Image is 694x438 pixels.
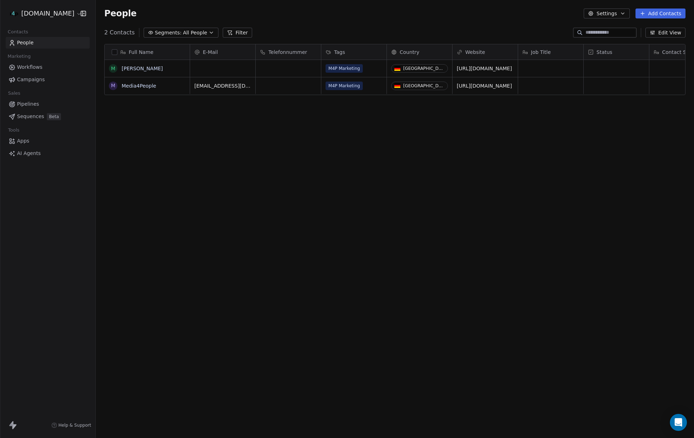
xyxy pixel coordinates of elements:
[194,82,251,89] span: [EMAIL_ADDRESS][DOMAIN_NAME]
[17,39,34,46] span: People
[51,422,91,428] a: Help & Support
[6,37,90,49] a: People
[584,9,629,18] button: Settings
[21,9,74,18] span: [DOMAIN_NAME]
[596,49,612,56] span: Status
[387,44,452,60] div: Country
[635,9,685,18] button: Add Contacts
[256,44,321,60] div: Telefonnummer
[670,414,687,431] div: Open Intercom Messenger
[403,83,445,88] div: [GEOGRAPHIC_DATA]
[47,113,61,120] span: Beta
[190,44,255,60] div: E-Mail
[9,7,76,20] button: [DOMAIN_NAME]
[104,8,137,19] span: People
[400,49,420,56] span: Country
[111,65,115,72] div: M
[403,66,445,71] div: [GEOGRAPHIC_DATA]
[334,49,345,56] span: Tags
[17,150,41,157] span: AI Agents
[17,137,29,145] span: Apps
[457,83,512,89] a: [URL][DOMAIN_NAME]
[111,82,115,89] div: M
[6,111,90,122] a: SequencesBeta
[17,100,39,108] span: Pipelines
[155,29,182,37] span: Segments:
[59,422,91,428] span: Help & Support
[326,82,363,90] span: M4P Marketing
[465,49,485,56] span: Website
[6,61,90,73] a: Workflows
[104,28,135,37] span: 2 Contacts
[203,49,218,56] span: E-Mail
[6,135,90,147] a: Apps
[326,64,363,73] span: M4P Marketing
[129,49,154,56] span: Full Name
[321,44,387,60] div: Tags
[183,29,207,37] span: All People
[6,98,90,110] a: Pipelines
[531,49,551,56] span: Job Title
[5,88,23,99] span: Sales
[5,51,34,62] span: Marketing
[645,28,685,38] button: Edit View
[6,148,90,159] a: AI Agents
[5,27,31,37] span: Contacts
[105,60,190,413] div: grid
[268,49,307,56] span: Telefonnummer
[17,63,43,71] span: Workflows
[5,125,22,135] span: Tools
[17,113,44,120] span: Sequences
[122,66,163,71] a: [PERSON_NAME]
[105,44,190,60] div: Full Name
[457,66,512,71] a: [URL][DOMAIN_NAME]
[6,74,90,85] a: Campaigns
[518,44,583,60] div: Job Title
[223,28,252,38] button: Filter
[584,44,649,60] div: Status
[10,9,18,18] img: logo-media4p.svg
[122,83,156,89] a: Media4People
[17,76,45,83] span: Campaigns
[453,44,518,60] div: Website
